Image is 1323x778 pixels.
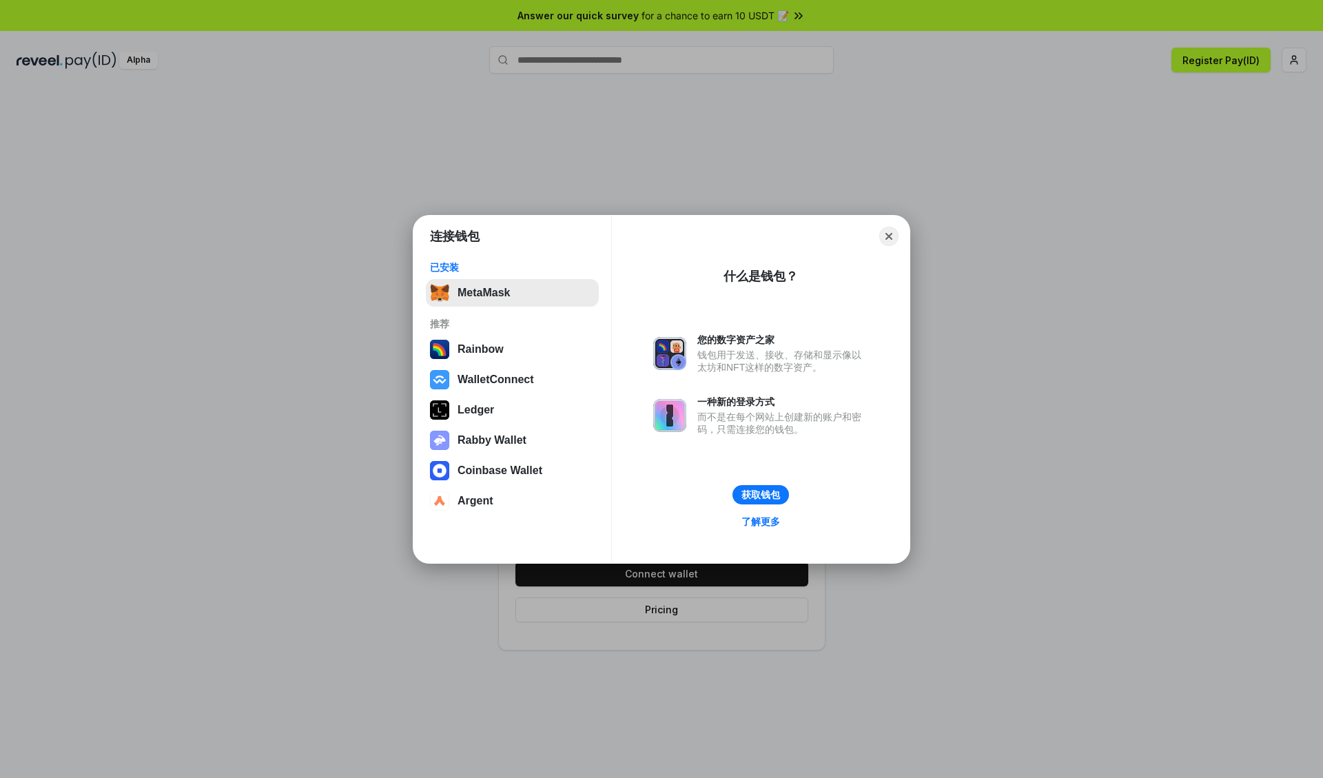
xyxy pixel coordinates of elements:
[426,427,599,454] button: Rabby Wallet
[879,227,899,246] button: Close
[653,337,686,370] img: svg+xml,%3Csvg%20xmlns%3D%22http%3A%2F%2Fwww.w3.org%2F2000%2Fsvg%22%20fill%3D%22none%22%20viewBox...
[653,399,686,432] img: svg+xml,%3Csvg%20xmlns%3D%22http%3A%2F%2Fwww.w3.org%2F2000%2Fsvg%22%20fill%3D%22none%22%20viewBox...
[430,318,595,330] div: 推荐
[430,370,449,389] img: svg+xml,%3Csvg%20width%3D%2228%22%20height%3D%2228%22%20viewBox%3D%220%200%2028%2028%22%20fill%3D...
[426,279,599,307] button: MetaMask
[430,431,449,450] img: svg+xml,%3Csvg%20xmlns%3D%22http%3A%2F%2Fwww.w3.org%2F2000%2Fsvg%22%20fill%3D%22none%22%20viewBox...
[741,489,780,501] div: 获取钱包
[724,268,798,285] div: 什么是钱包？
[430,261,595,274] div: 已安装
[430,461,449,480] img: svg+xml,%3Csvg%20width%3D%2228%22%20height%3D%2228%22%20viewBox%3D%220%200%2028%2028%22%20fill%3D...
[430,400,449,420] img: svg+xml,%3Csvg%20xmlns%3D%22http%3A%2F%2Fwww.w3.org%2F2000%2Fsvg%22%20width%3D%2228%22%20height%3...
[697,349,868,373] div: 钱包用于发送、接收、存储和显示像以太坊和NFT这样的数字资产。
[426,366,599,393] button: WalletConnect
[732,485,789,504] button: 获取钱包
[430,491,449,511] img: svg+xml,%3Csvg%20width%3D%2228%22%20height%3D%2228%22%20viewBox%3D%220%200%2028%2028%22%20fill%3D...
[458,434,526,447] div: Rabby Wallet
[430,228,480,245] h1: 连接钱包
[458,404,494,416] div: Ledger
[458,287,510,299] div: MetaMask
[741,515,780,528] div: 了解更多
[458,464,542,477] div: Coinbase Wallet
[697,411,868,436] div: 而不是在每个网站上创建新的账户和密码，只需连接您的钱包。
[426,336,599,363] button: Rainbow
[458,495,493,507] div: Argent
[697,396,868,408] div: 一种新的登录方式
[426,396,599,424] button: Ledger
[430,283,449,303] img: svg+xml,%3Csvg%20fill%3D%22none%22%20height%3D%2233%22%20viewBox%3D%220%200%2035%2033%22%20width%...
[458,343,504,356] div: Rainbow
[458,373,534,386] div: WalletConnect
[426,457,599,484] button: Coinbase Wallet
[430,340,449,359] img: svg+xml,%3Csvg%20width%3D%22120%22%20height%3D%22120%22%20viewBox%3D%220%200%20120%20120%22%20fil...
[426,487,599,515] button: Argent
[733,513,788,531] a: 了解更多
[697,334,868,346] div: 您的数字资产之家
